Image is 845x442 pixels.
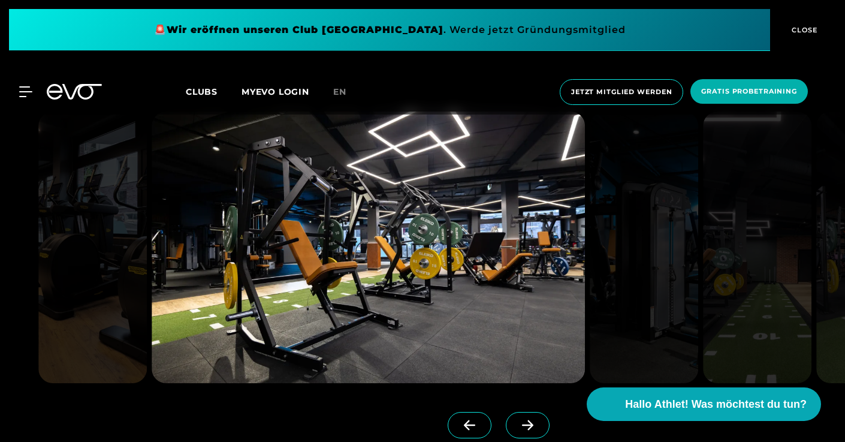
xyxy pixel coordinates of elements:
[152,112,585,383] img: evofitness
[703,112,811,383] img: evofitness
[587,387,821,421] button: Hallo Athlet! Was möchtest du tun?
[186,86,242,97] a: Clubs
[333,85,361,99] a: en
[590,112,698,383] img: evofitness
[687,79,811,105] a: Gratis Probetraining
[556,79,687,105] a: Jetzt Mitglied werden
[571,87,672,97] span: Jetzt Mitglied werden
[242,86,309,97] a: MYEVO LOGIN
[701,86,797,97] span: Gratis Probetraining
[38,112,147,383] img: evofitness
[770,9,836,51] button: CLOSE
[186,86,218,97] span: Clubs
[625,396,807,413] span: Hallo Athlet! Was möchtest du tun?
[333,86,346,97] span: en
[789,25,818,35] span: CLOSE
